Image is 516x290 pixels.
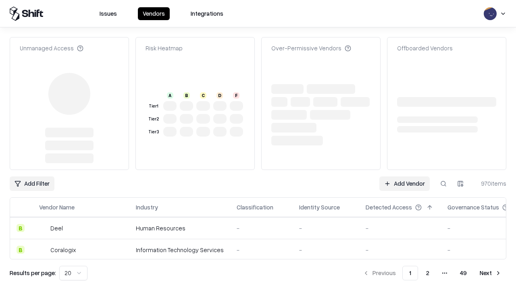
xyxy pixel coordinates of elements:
div: D [216,92,223,99]
div: Offboarded Vendors [397,44,453,52]
div: - [299,246,353,254]
div: Coralogix [50,246,76,254]
button: 49 [454,266,473,280]
div: Tier 2 [147,116,160,122]
div: Governance Status [447,203,499,211]
div: - [237,224,286,232]
div: Information Technology Services [136,246,224,254]
div: Human Resources [136,224,224,232]
div: Deel [50,224,63,232]
div: Tier 1 [147,103,160,110]
div: Vendor Name [39,203,75,211]
p: Results per page: [10,269,56,277]
div: Risk Heatmap [146,44,183,52]
div: Tier 3 [147,128,160,135]
div: Industry [136,203,158,211]
div: Unmanaged Access [20,44,83,52]
img: Coralogix [39,246,47,254]
div: - [237,246,286,254]
div: B [17,246,25,254]
div: B [17,224,25,232]
nav: pagination [358,266,506,280]
button: 1 [402,266,418,280]
button: Integrations [186,7,228,20]
div: - [299,224,353,232]
div: Detected Access [366,203,412,211]
a: Add Vendor [379,176,430,191]
button: Issues [95,7,122,20]
div: - [366,246,435,254]
div: Classification [237,203,273,211]
div: B [183,92,190,99]
div: Over-Permissive Vendors [271,44,351,52]
div: A [167,92,173,99]
div: F [233,92,239,99]
div: 970 items [474,179,506,188]
button: Vendors [138,7,170,20]
button: Next [475,266,506,280]
button: Add Filter [10,176,54,191]
img: Deel [39,224,47,232]
div: Identity Source [299,203,340,211]
div: - [366,224,435,232]
button: 2 [420,266,436,280]
div: C [200,92,206,99]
